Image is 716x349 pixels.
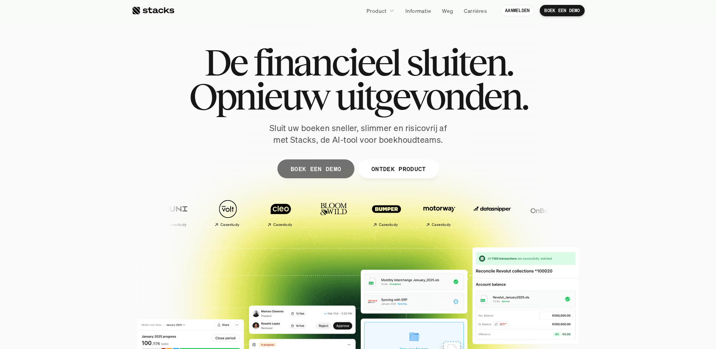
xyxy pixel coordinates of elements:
h2: Casestudy [432,222,451,227]
a: Casestudy [256,196,305,230]
p: Sluit uw boeken sneller, slimmer en risicovrij af met Stacks, de AI-tool voor boekhoudteams. [264,122,453,146]
span: sluiten. [406,45,512,79]
p: ONTDEK PRODUCT [371,163,425,174]
a: AANMELDEN [500,5,534,16]
h2: Casestudy [168,222,187,227]
a: Carrières [459,4,491,17]
p: AANMELDEN [505,8,530,13]
a: Weg [437,4,457,17]
p: Weg [442,7,453,15]
a: BOEK EEN DEMO [540,5,584,16]
span: financieel [253,45,399,79]
h2: Casestudy [220,222,240,227]
h2: Casestudy [379,222,398,227]
a: ONTDEK PRODUCT [358,159,439,178]
p: Product [366,7,386,15]
span: De [204,45,246,79]
p: BOEK EEN DEMO [290,163,341,174]
a: Casestudy [151,196,200,230]
a: BOEK EEN DEMO [277,159,354,178]
a: Casestudy [203,196,253,230]
h2: Casestudy [273,222,293,227]
span: Opnieuw uitgevonden. [189,79,527,113]
a: Informatie [401,4,436,17]
p: Carrières [464,7,487,15]
p: BOEK EEN DEMO [544,8,580,13]
a: Casestudy [415,196,464,230]
a: Casestudy [362,196,411,230]
p: Informatie [405,7,431,15]
a: privacybeleid [103,184,134,189]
